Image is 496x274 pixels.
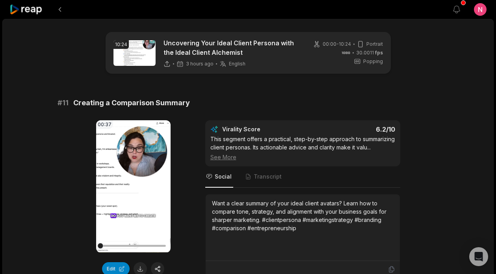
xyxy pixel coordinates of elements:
[310,125,395,133] div: 6.2 /10
[210,153,395,161] div: See More
[96,120,171,253] video: Your browser does not support mp4 format.
[113,40,129,49] div: 10:24
[375,50,383,56] span: fps
[356,49,383,56] span: 30.0011
[186,61,214,67] span: 3 hours ago
[212,199,394,232] div: Want a clear summary of your ideal client avatars? Learn how to compare tone, strategy, and align...
[205,166,400,188] nav: Tabs
[229,61,245,67] span: English
[73,97,190,108] span: Creating a Comparison Summary
[215,173,232,181] span: Social
[222,125,307,133] div: Virality Score
[58,97,69,108] span: # 11
[210,135,395,161] div: This segment offers a practical, step-by-step approach to summarizing client personas. Its action...
[163,38,299,57] p: Uncovering Your Ideal Client Persona with the Ideal Client Alchemist
[254,173,282,181] span: Transcript
[323,41,351,48] span: 00:00 - 10:24
[366,41,383,48] span: Portrait
[469,247,488,266] div: Open Intercom Messenger
[363,58,383,65] span: Popping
